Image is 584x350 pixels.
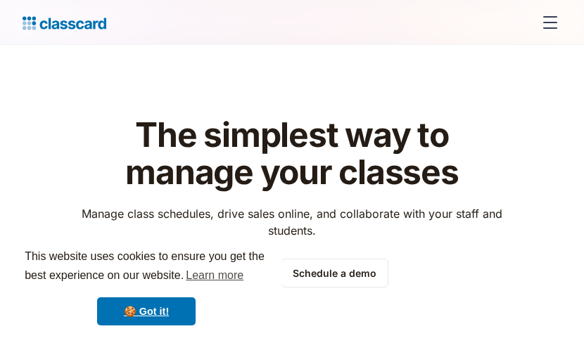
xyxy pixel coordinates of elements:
div: menu [533,6,561,39]
a: home [23,13,106,32]
a: dismiss cookie message [97,297,196,325]
a: Schedule a demo [281,259,388,287]
span: This website uses cookies to ensure you get the best experience on our website. [25,248,268,286]
p: Manage class schedules, drive sales online, and collaborate with your staff and students. [69,205,516,239]
a: learn more about cookies [184,265,246,286]
h1: The simplest way to manage your classes [69,117,516,191]
div: cookieconsent [11,235,281,339]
